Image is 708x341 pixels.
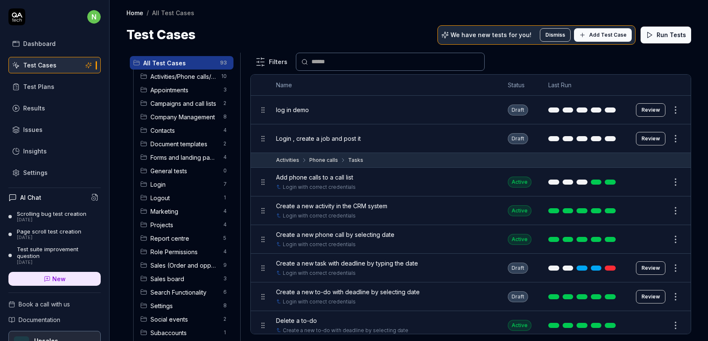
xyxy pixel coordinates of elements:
[636,132,665,145] a: Review
[137,164,233,177] div: Drag to reorderGeneral tests0
[276,105,309,114] span: log in demo
[17,217,86,223] div: [DATE]
[137,258,233,272] div: Drag to reorderSales (Order and opportunities)9
[508,291,528,302] div: Draft
[220,193,230,203] span: 1
[17,260,101,266] div: [DATE]
[508,234,531,245] div: Active
[283,327,408,334] a: Create a new to-do with deadline by selecting date
[17,210,86,217] div: Scrolling bug test creation
[220,220,230,230] span: 4
[8,78,101,95] a: Test Plans
[8,210,101,223] a: Scrolling bug test creation[DATE]
[150,193,218,202] span: Logout
[540,28,571,42] button: Dismiss
[137,204,233,218] div: Drag to reorderMarketing4
[220,260,230,270] span: 9
[150,247,218,256] span: Role Permissions
[8,143,101,159] a: Insights
[17,228,81,235] div: Page scroll test creation
[250,54,292,70] button: Filters
[137,70,233,83] div: Drag to reorderActivities/Phone calls/Tasks10
[276,287,420,296] span: Create a new to-do with deadline by selecting date
[283,269,356,277] a: Login with correct credentials
[137,124,233,137] div: Drag to reorderContacts4
[499,75,540,96] th: Status
[636,261,665,275] button: Review
[283,241,356,248] a: Login with correct credentials
[348,156,363,164] div: Tasks
[276,230,394,239] span: Create a new phone call by selecting date
[150,86,218,94] span: Appointments
[251,311,691,340] tr: Delete a to-doCreate a new to-do with deadline by selecting dateActive
[23,39,56,48] div: Dashboard
[589,31,627,39] span: Add Test Case
[17,246,101,260] div: Test suite improvement question
[508,320,531,331] div: Active
[540,75,628,96] th: Last Run
[220,206,230,216] span: 4
[8,246,101,265] a: Test suite improvement question[DATE]
[268,75,499,96] th: Name
[23,168,48,177] div: Settings
[220,112,230,122] span: 8
[636,290,665,303] button: Review
[17,235,81,241] div: [DATE]
[220,247,230,257] span: 4
[150,153,218,162] span: Forms and landing pages
[150,328,218,337] span: Subaccounts
[283,298,356,306] a: Login with correct credentials
[147,8,149,17] div: /
[220,166,230,176] span: 0
[137,110,233,124] div: Drag to reorderCompany Management8
[508,105,528,115] div: Draft
[508,177,531,188] div: Active
[218,71,230,81] span: 10
[636,103,665,117] button: Review
[220,287,230,297] span: 6
[8,300,101,309] a: Book a call with us
[220,98,230,108] span: 2
[276,316,317,325] span: Delete a to-do
[150,113,218,121] span: Company Management
[52,274,66,283] span: New
[137,177,233,191] div: Drag to reorderLogin7
[23,82,54,91] div: Test Plans
[251,225,691,254] tr: Create a new phone call by selecting dateLogin with correct credentialsActive
[251,124,691,153] tr: Login , create a job and post itDraftReview
[150,126,218,135] span: Contacts
[8,57,101,73] a: Test Cases
[150,220,218,229] span: Projects
[137,272,233,285] div: Drag to reorderSales board3
[8,272,101,286] a: New
[276,201,387,210] span: Create a new activity in the CRM system
[508,205,531,216] div: Active
[574,28,632,42] button: Add Test Case
[87,8,101,25] button: n
[283,212,356,220] a: Login with correct credentials
[150,207,218,216] span: Marketing
[251,254,691,282] tr: Create a new task with deadline by typing the dateLogin with correct credentialsDraftReview
[152,8,194,17] div: All Test Cases
[220,85,230,95] span: 3
[150,315,218,324] span: Social events
[137,245,233,258] div: Drag to reorderRole Permissions4
[137,137,233,150] div: Drag to reorderDocument templates2
[137,326,233,339] div: Drag to reorderSubaccounts1
[276,134,361,143] span: Login , create a job and post it
[220,274,230,284] span: 3
[251,282,691,311] tr: Create a new to-do with deadline by selecting dateLogin with correct credentialsDraftReview
[220,152,230,162] span: 4
[126,8,143,17] a: Home
[150,288,218,297] span: Search Functionality
[8,228,101,241] a: Page scroll test creation[DATE]
[150,234,218,243] span: Report centre
[8,315,101,324] a: Documentation
[137,299,233,312] div: Drag to reorderSettings8
[217,58,230,68] span: 93
[137,218,233,231] div: Drag to reorderProjects4
[150,180,218,189] span: Login
[508,263,528,274] div: Draft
